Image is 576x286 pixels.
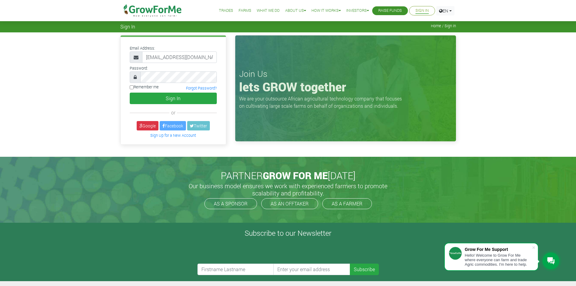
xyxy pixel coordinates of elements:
[130,45,155,51] label: Email Address:
[261,198,318,209] a: AS AN OFFTAKER
[130,65,148,71] label: Password:
[150,133,196,138] a: Sign Up for a New Account
[415,8,429,14] a: Sign In
[197,264,274,275] input: Firstname Lastname
[137,121,158,130] a: Google
[8,229,568,238] h4: Subscribe to our Newsletter
[142,51,217,63] input: Email Address
[465,247,532,252] div: Grow For Me Support
[465,253,532,267] div: Hello! Welcome to Grow For Me where everyone can farm and trade Agric commodities. I'm here to help.
[322,198,372,209] a: AS A FARMER
[130,85,134,89] input: Remember me
[311,8,341,14] a: How it Works
[204,198,257,209] a: AS A SPONSOR
[239,69,452,79] h3: Join Us
[257,8,280,14] a: What We Do
[239,80,452,94] h1: lets GROW together
[186,86,217,90] a: Forgot Password?
[239,8,251,14] a: Farms
[120,24,135,29] span: Sign In
[197,240,289,264] iframe: reCAPTCHA
[263,169,328,182] span: GROW FOR ME
[239,95,405,110] p: We are your outsource African agricultural technology company that focuses on cultivating large s...
[346,8,369,14] a: Investors
[285,8,306,14] a: About Us
[273,264,350,275] input: Enter your email address
[182,182,394,197] h5: Our business model ensures we work with experienced farmers to promote scalability and profitabil...
[431,24,456,28] span: Home / Sign In
[130,109,217,116] div: or
[436,6,454,15] a: EN
[350,264,379,275] button: Subscribe
[130,84,159,90] label: Remember me
[219,8,233,14] a: Trades
[378,8,402,14] a: Raise Funds
[130,93,217,104] button: Sign In
[123,170,454,181] h2: PARTNER [DATE]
